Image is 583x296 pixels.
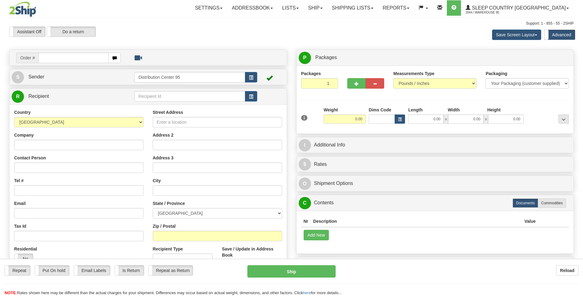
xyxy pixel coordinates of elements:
[299,197,311,209] span: C
[378,0,414,16] a: Reports
[299,177,572,190] a: OShipment Options
[16,53,38,63] span: Order #
[299,139,311,151] span: I
[299,178,311,190] span: O
[14,178,24,184] label: Tel #
[28,74,44,79] span: Sender
[393,70,435,77] label: Measurements Type
[115,266,144,275] label: Is Return
[301,216,311,227] th: Nr
[28,94,49,99] span: Recipient
[222,246,282,258] label: Save / Update in Address Book
[153,109,183,115] label: Street Address
[466,10,512,16] span: 2044 / Warehouse 95
[369,107,391,113] label: Dims Code
[14,200,26,206] label: Email
[471,5,566,10] span: Sleep Country [GEOGRAPHIC_DATA]
[513,198,538,208] label: Documents
[5,266,30,275] label: Repeat
[324,107,338,113] label: Weight
[448,107,460,113] label: Width
[153,117,282,127] input: Enter a location
[558,114,569,124] div: ...
[484,114,488,124] span: x
[408,107,423,113] label: Length
[153,223,176,229] label: Zip / Postal
[14,223,26,229] label: Tax Id
[134,91,245,102] input: Recipient Id
[311,216,522,227] th: Description
[304,230,329,240] button: Add New
[303,290,311,295] a: here
[299,197,572,209] a: CContents
[35,266,69,275] label: Put On hold
[278,0,303,16] a: Lists
[10,27,45,37] label: Assistant Off
[545,30,575,40] label: Advanced
[47,27,96,37] label: Do a return
[303,0,327,16] a: Ship
[299,139,572,151] a: IAdditional Info
[487,107,501,113] label: Height
[74,266,110,275] label: Email Labels
[486,70,507,77] label: Packaging
[492,30,541,40] button: Save Screen Layout
[247,265,335,278] button: Ship
[299,158,311,170] span: $
[9,21,574,26] div: Support: 1 - 855 - 55 - 2SHIP
[299,51,572,64] a: P Packages
[153,155,174,161] label: Address 3
[12,71,24,83] span: S
[153,132,174,138] label: Address 2
[134,72,245,82] input: Sender Id
[12,90,121,103] a: R Recipient
[556,265,578,276] button: Reload
[153,178,161,184] label: City
[538,198,566,208] label: Commodities
[444,114,448,124] span: x
[5,290,17,295] span: NOTE:
[301,115,308,121] span: 1
[14,109,31,115] label: Country
[153,200,185,206] label: State / Province
[14,254,33,264] label: No
[9,2,36,17] img: logo2044.jpg
[315,55,337,60] span: Packages
[14,246,37,252] label: Residential
[153,246,183,252] label: Recipient Type
[327,0,378,16] a: Shipping lists
[299,52,311,64] span: P
[569,117,582,179] iframe: chat widget
[522,216,538,227] th: Value
[227,0,278,16] a: Addressbook
[461,0,573,16] a: Sleep Country [GEOGRAPHIC_DATA] 2044 / Warehouse 95
[301,70,321,77] label: Packages
[560,268,574,273] b: Reload
[149,266,193,275] label: Repeat as Return
[14,155,46,161] label: Contact Person
[12,90,24,103] span: R
[12,71,134,83] a: S Sender
[299,158,572,171] a: $Rates
[190,0,227,16] a: Settings
[14,132,34,138] label: Company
